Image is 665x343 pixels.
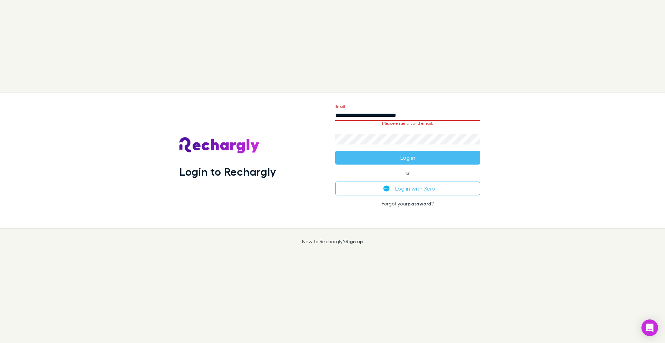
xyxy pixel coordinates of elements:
[179,137,260,154] img: Rechargly's Logo
[302,239,363,244] p: New to Rechargly?
[641,319,658,336] div: Open Intercom Messenger
[335,201,480,206] p: Forgot your ?
[179,165,276,178] h1: Login to Rechargly
[335,104,345,109] label: Email
[345,238,363,244] a: Sign up
[335,121,480,126] p: Please enter a valid email.
[335,151,480,165] button: Log in
[335,182,480,195] button: Log in with Xero
[383,185,390,192] img: Xero's logo
[408,201,431,206] a: password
